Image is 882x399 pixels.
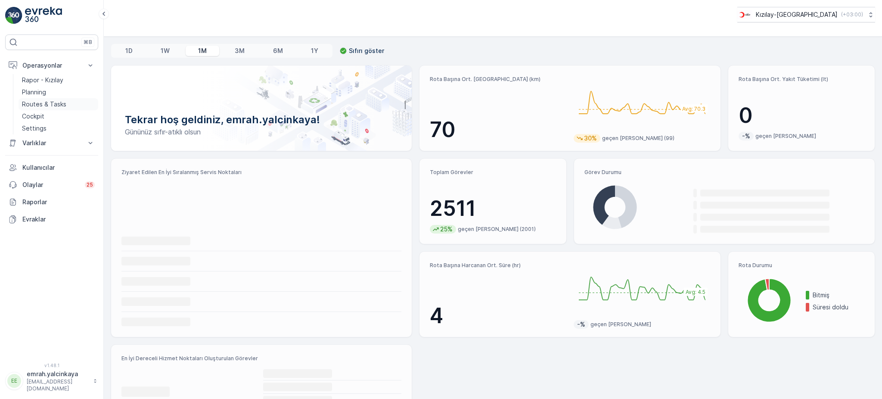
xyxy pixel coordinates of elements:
[5,57,98,74] button: Operasyonlar
[22,124,47,133] p: Settings
[7,374,21,388] div: EE
[19,98,98,110] a: Routes & Tasks
[161,47,170,55] p: 1W
[84,39,92,46] p: ⌘B
[602,135,674,142] p: geçen [PERSON_NAME] (99)
[583,134,598,143] p: 30%
[349,47,384,55] p: Sıfırı göster
[27,378,89,392] p: [EMAIL_ADDRESS][DOMAIN_NAME]
[584,169,864,176] p: Görev Durumu
[19,74,98,86] a: Rapor - Kızılay
[430,262,566,269] p: Rota Başına Harcanan Ort. Süre (hr)
[813,291,864,299] p: Bitmiş
[739,262,864,269] p: Rota Durumu
[22,198,95,206] p: Raporlar
[125,113,398,127] p: Tekrar hoş geldiniz, emrah.yalcinkaya!
[5,7,22,24] img: logo
[125,47,133,55] p: 1D
[841,11,863,18] p: ( +03:00 )
[458,226,536,233] p: geçen [PERSON_NAME] (2001)
[311,47,318,55] p: 1Y
[25,7,62,24] img: logo_light-DOdMpM7g.png
[5,176,98,193] a: Olaylar25
[121,355,401,362] p: En İyi Dereceli Hizmet Noktaları Oluşturulan Görevler
[439,225,453,234] p: 25%
[22,88,46,97] p: Planning
[27,370,89,378] p: emrah.yalcinkaya
[737,7,875,22] button: Kızılay-[GEOGRAPHIC_DATA](+03:00)
[235,47,245,55] p: 3M
[576,320,586,329] p: -%
[741,132,751,140] p: -%
[813,303,864,312] p: Süresi doldu
[5,370,98,392] button: EEemrah.yalcinkaya[EMAIL_ADDRESS][DOMAIN_NAME]
[19,86,98,98] a: Planning
[5,363,98,368] span: v 1.48.1
[22,61,81,70] p: Operasyonlar
[430,76,566,83] p: Rota Başına Ort. [GEOGRAPHIC_DATA] (km)
[87,181,93,188] p: 25
[5,211,98,228] a: Evraklar
[273,47,283,55] p: 6M
[430,117,566,143] p: 70
[22,76,63,84] p: Rapor - Kızılay
[430,303,566,329] p: 4
[22,139,81,147] p: Varlıklar
[5,159,98,176] a: Kullanıcılar
[125,127,398,137] p: Gününüz sıfır-atıklı olsun
[755,133,816,140] p: geçen [PERSON_NAME]
[430,169,556,176] p: Toplam Görevler
[737,10,752,19] img: k%C4%B1z%C4%B1lay_jywRncg.png
[739,103,864,128] p: 0
[22,181,80,189] p: Olaylar
[5,134,98,152] button: Varlıklar
[19,110,98,122] a: Cockpit
[121,169,401,176] p: Ziyaret Edilen En İyi Sıralanmış Servis Noktaları
[198,47,207,55] p: 1M
[19,122,98,134] a: Settings
[739,76,864,83] p: Rota Başına Ort. Yakıt Tüketimi (lt)
[5,193,98,211] a: Raporlar
[756,10,838,19] p: Kızılay-[GEOGRAPHIC_DATA]
[430,196,556,221] p: 2511
[22,112,44,121] p: Cockpit
[22,215,95,224] p: Evraklar
[22,100,66,109] p: Routes & Tasks
[590,321,651,328] p: geçen [PERSON_NAME]
[22,163,95,172] p: Kullanıcılar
